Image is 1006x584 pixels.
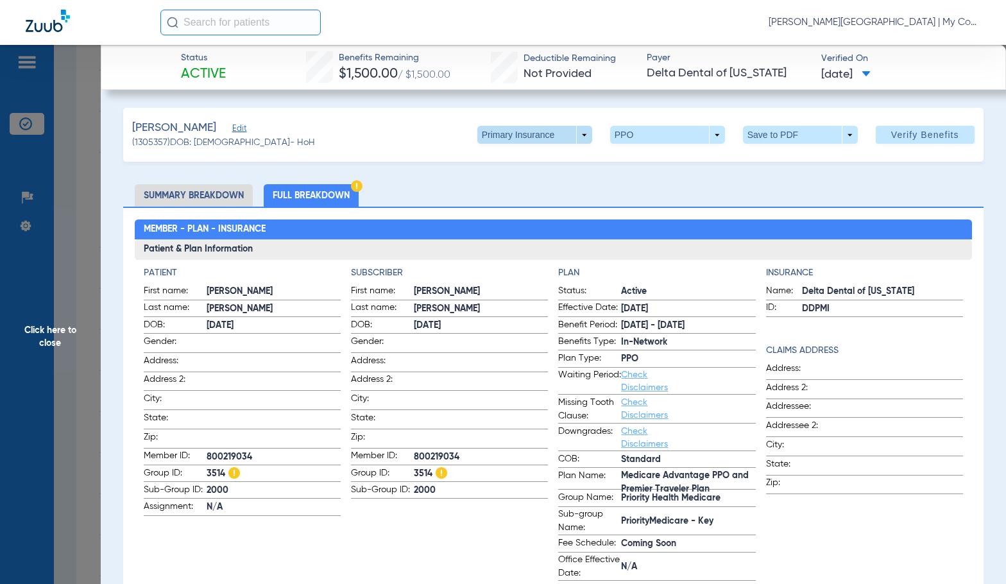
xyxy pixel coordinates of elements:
span: 800219034 [207,451,341,464]
span: State: [351,411,414,429]
span: City: [351,392,414,409]
iframe: Chat Widget [942,522,1006,584]
span: [PERSON_NAME][GEOGRAPHIC_DATA] | My Community Dental Centers [769,16,980,29]
span: 2000 [414,484,548,497]
span: PPO [621,352,755,366]
span: Zip: [351,431,414,448]
span: Benefits Remaining [339,51,450,65]
span: N/A [207,501,341,514]
span: First name: [351,284,414,300]
span: Verify Benefits [891,130,959,140]
li: Summary Breakdown [135,184,253,207]
app-breakdown-title: Claims Address [766,344,963,357]
span: PriorityMedicare - Key [621,515,755,528]
img: Zuub Logo [26,10,70,32]
span: Benefits Type: [558,335,621,350]
span: Group ID: [144,467,207,482]
span: 3514 [207,467,341,481]
img: Hazard [228,467,240,479]
span: First name: [144,284,207,300]
span: Group Name: [558,491,621,506]
span: Addressee 2: [766,419,829,436]
span: Status [181,51,226,65]
span: Coming Soon [621,537,755,551]
span: Delta Dental of [US_STATE] [802,285,963,298]
span: Edit [232,124,244,136]
h4: Patient [144,266,341,280]
span: Benefit Period: [558,318,621,334]
h4: Plan [558,266,755,280]
span: Address: [144,354,207,372]
input: Search for patients [160,10,321,35]
span: N/A [621,560,755,574]
span: Missing Tooth Clause: [558,396,621,423]
span: Gender: [144,335,207,352]
span: Effective Date: [558,301,621,316]
span: 2000 [207,484,341,497]
span: (1305357) DOB: [DEMOGRAPHIC_DATA] - HoH [132,136,315,150]
span: 3514 [414,467,548,481]
span: [PERSON_NAME] [132,120,216,136]
h4: Subscriber [351,266,548,280]
span: Downgrades: [558,425,621,451]
span: [DATE] [207,319,341,332]
span: Last name: [351,301,414,316]
span: [PERSON_NAME] [414,302,548,316]
span: [PERSON_NAME] [414,285,548,298]
span: [DATE] [621,302,755,316]
span: Verified On [821,52,985,65]
span: ID: [766,301,802,316]
span: Zip: [144,431,207,448]
span: Sub-group Name: [558,508,621,535]
span: [PERSON_NAME] [207,285,341,298]
span: $1,500.00 [339,67,398,81]
h3: Patient & Plan Information [135,239,973,260]
span: Address 2: [351,373,414,390]
span: Plan Name: [558,469,621,490]
span: Address: [766,362,829,379]
button: Verify Benefits [876,126,975,144]
img: Search Icon [167,17,178,28]
span: Sub-Group ID: [351,483,414,499]
span: 800219034 [414,451,548,464]
img: Hazard [351,180,362,192]
span: Sub-Group ID: [144,483,207,499]
span: Plan Type: [558,352,621,367]
span: [PERSON_NAME] [207,302,341,316]
span: Gender: [351,335,414,352]
span: State: [766,458,829,475]
span: / $1,500.00 [398,70,450,80]
span: Group ID: [351,467,414,482]
span: DOB: [351,318,414,334]
span: Address 2: [144,373,207,390]
h2: Member - Plan - Insurance [135,219,973,240]
span: DOB: [144,318,207,334]
span: Member ID: [144,449,207,465]
span: Active [621,285,755,298]
span: [DATE] - [DATE] [621,319,755,332]
button: PPO [610,126,725,144]
span: Office Effective Date: [558,553,621,580]
span: Standard [621,453,755,467]
span: Medicare Advantage PPO and Premier Traveler Plan [621,476,755,489]
span: Payer [647,51,810,65]
a: Check Disclaimers [621,370,668,392]
span: Address: [351,354,414,372]
span: Delta Dental of [US_STATE] [647,65,810,82]
span: Member ID: [351,449,414,465]
span: [DATE] [821,67,871,83]
li: Full Breakdown [264,184,359,207]
img: Hazard [436,467,447,479]
span: State: [144,411,207,429]
button: Save to PDF [743,126,858,144]
span: Name: [766,284,802,300]
span: Address 2: [766,381,829,399]
span: Last name: [144,301,207,316]
span: Active [181,65,226,83]
app-breakdown-title: Insurance [766,266,963,280]
span: City: [144,392,207,409]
